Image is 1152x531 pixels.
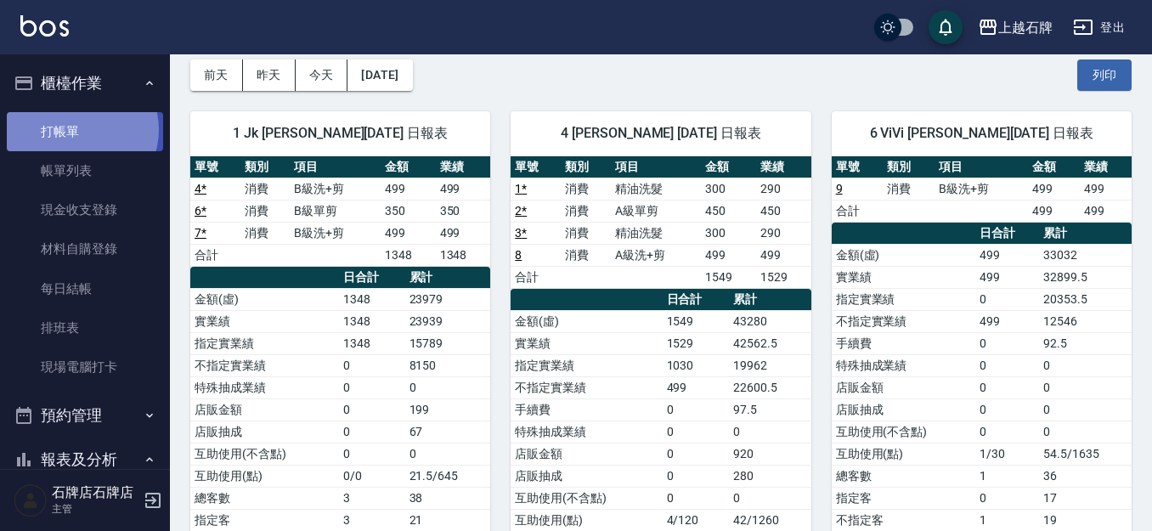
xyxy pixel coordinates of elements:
td: 350 [381,200,436,222]
td: 消費 [561,222,611,244]
td: 0 [663,443,730,465]
td: 92.5 [1039,332,1132,354]
th: 金額 [1028,156,1080,178]
th: 類別 [240,156,291,178]
td: 1030 [663,354,730,376]
td: 指定實業績 [832,288,976,310]
th: 單號 [832,156,884,178]
td: 36 [1039,465,1132,487]
td: 合計 [190,244,240,266]
td: 1348 [436,244,491,266]
td: 手續費 [511,398,662,421]
td: 43280 [729,310,811,332]
button: 今天 [296,59,348,91]
a: 每日結帳 [7,269,163,308]
td: A級洗+剪 [611,244,701,266]
td: 38 [405,487,491,509]
td: 不指定客 [832,509,976,531]
td: 19962 [729,354,811,376]
td: 不指定實業績 [832,310,976,332]
td: 金額(虛) [832,244,976,266]
td: 0 [405,443,491,465]
td: 1529 [663,332,730,354]
td: 499 [1028,200,1080,222]
th: 項目 [290,156,380,178]
td: 指定客 [190,509,339,531]
td: 920 [729,443,811,465]
td: 總客數 [832,465,976,487]
td: 499 [975,310,1039,332]
td: 499 [1028,178,1080,200]
td: 0 [339,443,404,465]
td: 互助使用(點) [190,465,339,487]
th: 日合計 [975,223,1039,245]
td: 0 [975,376,1039,398]
td: 19 [1039,509,1132,531]
button: 前天 [190,59,243,91]
td: 1529 [756,266,811,288]
td: 0 [339,354,404,376]
td: 32899.5 [1039,266,1132,288]
td: 不指定實業績 [190,354,339,376]
td: 499 [975,244,1039,266]
td: 499 [756,244,811,266]
td: 20353.5 [1039,288,1132,310]
td: 0/0 [339,465,404,487]
button: 列印 [1077,59,1132,91]
td: 指定實業績 [190,332,339,354]
td: 總客數 [190,487,339,509]
td: 互助使用(不含點) [511,487,662,509]
td: 消費 [240,222,291,244]
button: 昨天 [243,59,296,91]
th: 業績 [436,156,491,178]
td: 450 [701,200,756,222]
th: 累計 [729,289,811,311]
td: 21.5/645 [405,465,491,487]
td: 互助使用(點) [511,509,662,531]
td: 0 [1039,354,1132,376]
td: 0 [975,332,1039,354]
span: 1 Jk [PERSON_NAME][DATE] 日報表 [211,125,470,142]
td: 499 [381,178,436,200]
td: 1348 [339,332,404,354]
th: 金額 [381,156,436,178]
td: 實業績 [511,332,662,354]
td: 54.5/1635 [1039,443,1132,465]
td: 特殊抽成業績 [511,421,662,443]
td: 17 [1039,487,1132,509]
td: 0 [405,376,491,398]
td: 350 [436,200,491,222]
td: 0 [339,398,404,421]
button: 預約管理 [7,393,163,438]
td: 0 [663,465,730,487]
td: 0 [975,421,1039,443]
td: 1348 [381,244,436,266]
th: 累計 [1039,223,1132,245]
a: 9 [836,182,843,195]
td: 15789 [405,332,491,354]
td: 22600.5 [729,376,811,398]
td: 33032 [1039,244,1132,266]
td: 實業績 [832,266,976,288]
td: 199 [405,398,491,421]
th: 業績 [1080,156,1132,178]
td: 店販金額 [190,398,339,421]
td: 合計 [511,266,561,288]
td: A級單剪 [611,200,701,222]
td: 1348 [339,310,404,332]
td: 499 [975,266,1039,288]
td: 特殊抽成業績 [190,376,339,398]
table: a dense table [511,156,810,289]
td: 特殊抽成業績 [832,354,976,376]
th: 項目 [611,156,701,178]
button: [DATE] [347,59,412,91]
td: 0 [339,421,404,443]
td: 0 [975,398,1039,421]
td: 0 [975,354,1039,376]
td: 97.5 [729,398,811,421]
td: 金額(虛) [190,288,339,310]
td: 0 [729,421,811,443]
td: 消費 [240,200,291,222]
td: 1/30 [975,443,1039,465]
td: 499 [381,222,436,244]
